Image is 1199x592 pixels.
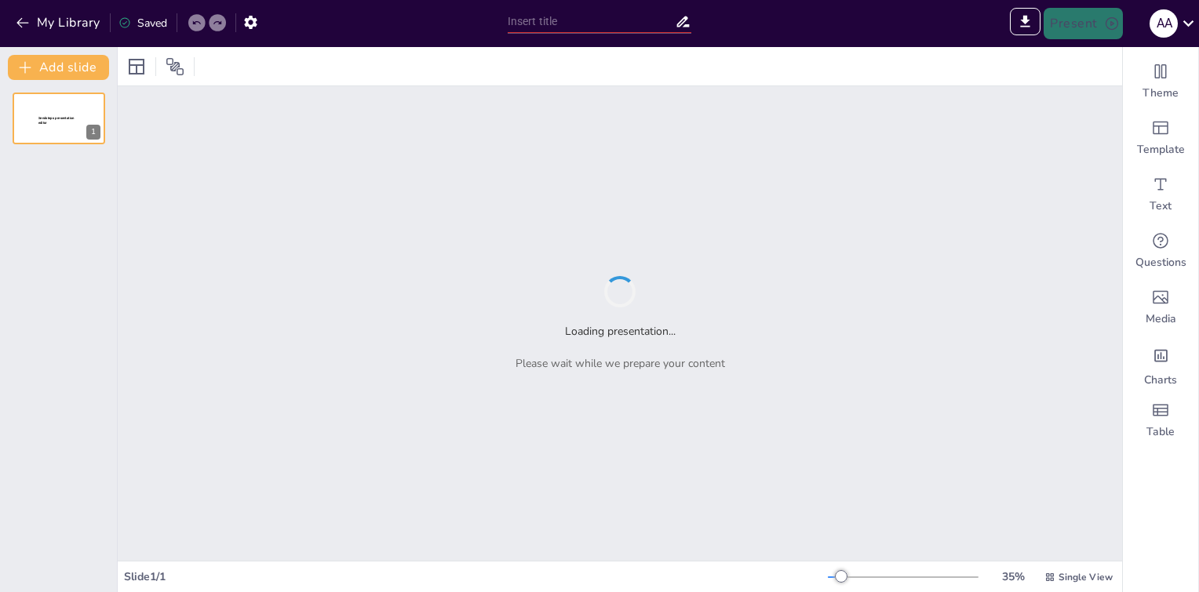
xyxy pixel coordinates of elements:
div: 1 [86,125,100,140]
button: A A [1150,8,1178,39]
span: Export to PowerPoint [1010,8,1040,39]
p: Please wait while we prepare your content [516,355,725,372]
h2: Loading presentation... [565,323,676,340]
div: Add a table [1123,392,1198,449]
span: Single View [1059,570,1113,584]
span: Table [1146,424,1175,440]
span: Text [1150,198,1172,214]
div: Saved [118,15,167,31]
div: A A [1150,9,1178,38]
div: 1 [13,93,105,144]
div: Add charts and graphs [1123,336,1198,392]
button: My Library [12,10,107,35]
div: Get real-time input from your audience [1123,223,1198,279]
span: Position [166,57,184,76]
div: Add text boxes [1123,166,1198,223]
div: Add images, graphics, shapes or video [1123,279,1198,336]
span: Sendsteps presentation editor [38,116,75,125]
span: Media [1146,311,1176,327]
div: 35 % [994,568,1032,585]
span: Questions [1135,255,1186,271]
span: Theme [1143,85,1179,101]
div: Add ready made slides [1123,110,1198,166]
input: Insert title [508,10,676,33]
div: Layout [124,54,149,79]
div: Change the overall theme [1123,53,1198,110]
button: Add slide [8,55,109,80]
button: Present [1044,8,1122,39]
div: Slide 1 / 1 [124,568,828,585]
span: Template [1137,142,1185,158]
span: Charts [1144,372,1177,388]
